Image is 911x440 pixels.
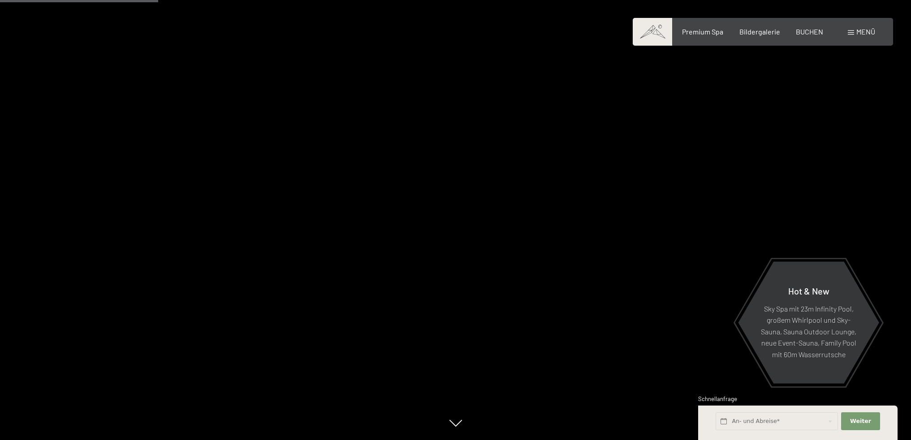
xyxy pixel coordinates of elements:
a: Bildergalerie [739,27,780,36]
a: Hot & New Sky Spa mit 23m Infinity Pool, großem Whirlpool und Sky-Sauna, Sauna Outdoor Lounge, ne... [738,261,880,384]
span: Hot & New [788,285,829,296]
p: Sky Spa mit 23m Infinity Pool, großem Whirlpool und Sky-Sauna, Sauna Outdoor Lounge, neue Event-S... [760,303,857,360]
span: Menü [856,27,875,36]
a: BUCHEN [796,27,823,36]
a: Premium Spa [682,27,723,36]
button: Weiter [841,412,880,431]
span: Weiter [850,417,871,425]
span: Schnellanfrage [698,395,737,402]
